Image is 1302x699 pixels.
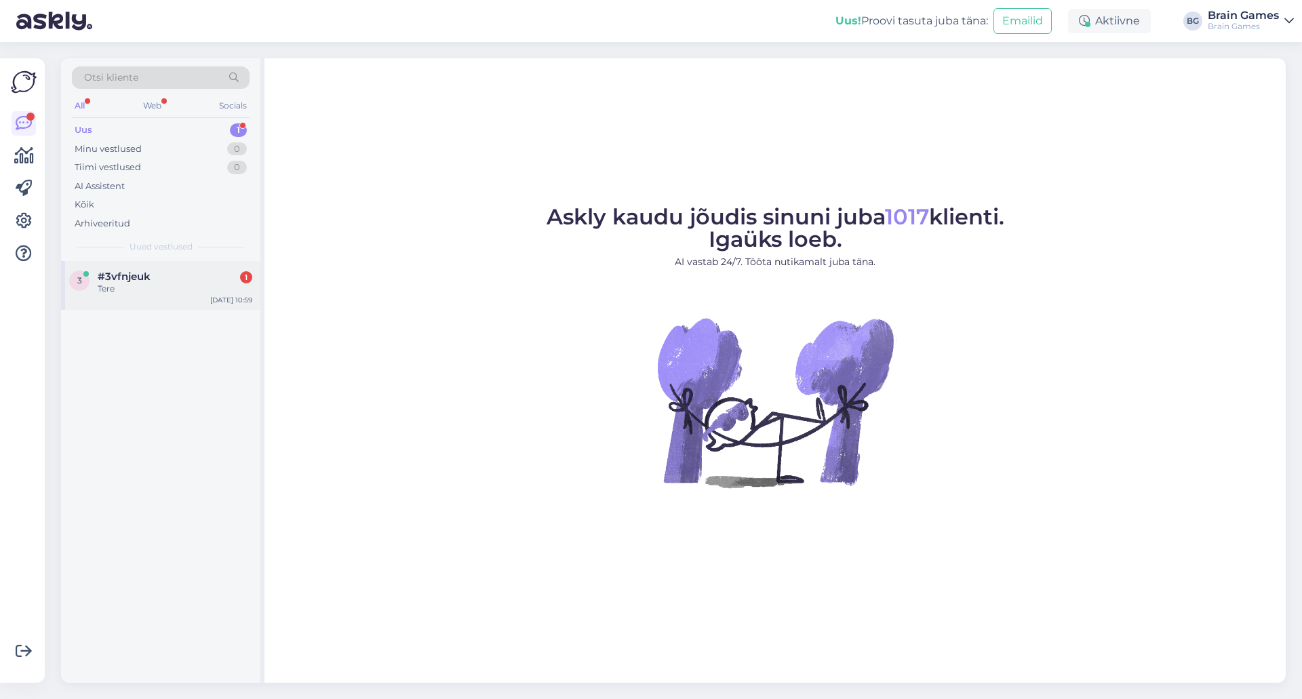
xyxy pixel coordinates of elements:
[77,275,82,285] span: 3
[98,283,252,295] div: Tere
[1208,10,1279,21] div: Brain Games
[75,161,141,174] div: Tiimi vestlused
[84,71,138,85] span: Otsi kliente
[1183,12,1202,31] div: BG
[835,13,988,29] div: Proovi tasuta juba täna:
[835,14,861,27] b: Uus!
[230,123,247,137] div: 1
[227,142,247,156] div: 0
[210,295,252,305] div: [DATE] 10:59
[1208,21,1279,32] div: Brain Games
[75,123,92,137] div: Uus
[75,142,142,156] div: Minu vestlused
[993,8,1052,34] button: Emailid
[130,241,193,253] span: Uued vestlused
[1068,9,1151,33] div: Aktiivne
[240,271,252,283] div: 1
[1208,10,1294,32] a: Brain GamesBrain Games
[11,69,37,95] img: Askly Logo
[547,203,1004,252] span: Askly kaudu jõudis sinuni juba klienti. Igaüks loeb.
[75,217,130,231] div: Arhiveeritud
[72,97,87,115] div: All
[75,198,94,212] div: Kõik
[885,203,929,230] span: 1017
[653,280,897,524] img: No Chat active
[547,255,1004,269] p: AI vastab 24/7. Tööta nutikamalt juba täna.
[98,271,151,283] span: #3vfnjeuk
[216,97,250,115] div: Socials
[227,161,247,174] div: 0
[75,180,125,193] div: AI Assistent
[140,97,164,115] div: Web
